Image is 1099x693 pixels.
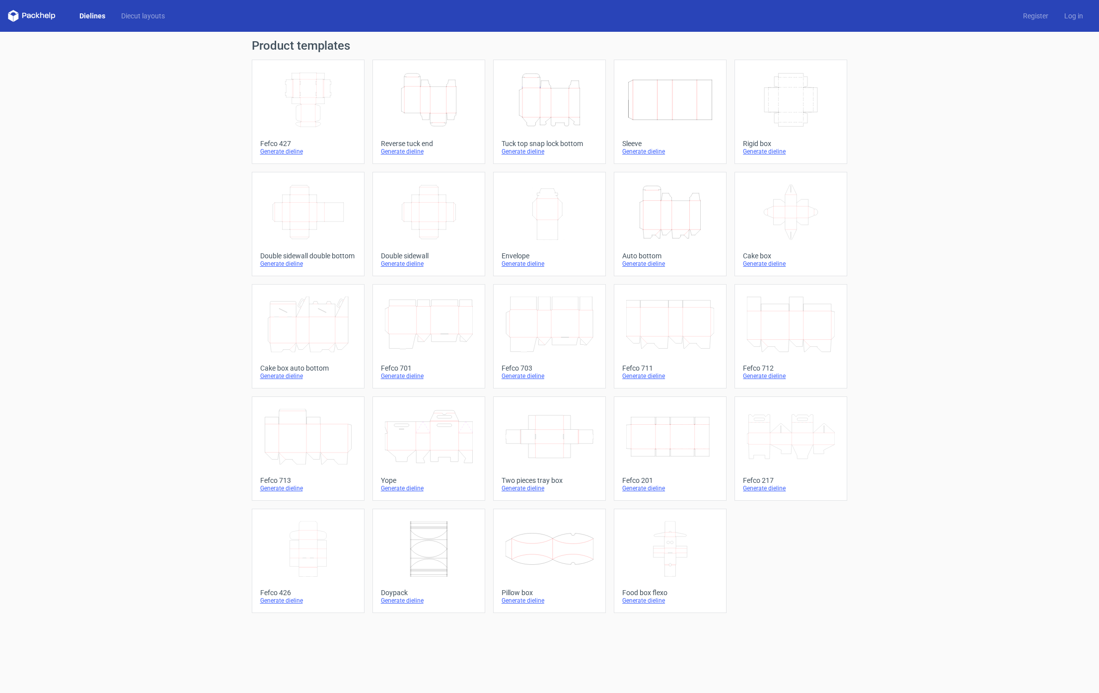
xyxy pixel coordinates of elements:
div: Generate dieline [381,260,477,268]
a: Tuck top snap lock bottomGenerate dieline [493,60,606,164]
div: Food box flexo [622,589,718,597]
a: Fefco 426Generate dieline [252,509,365,613]
a: Double sidewallGenerate dieline [372,172,485,276]
a: Fefco 427Generate dieline [252,60,365,164]
a: Cake box auto bottomGenerate dieline [252,284,365,388]
a: YopeGenerate dieline [372,396,485,501]
div: Generate dieline [622,260,718,268]
div: Generate dieline [381,148,477,155]
div: Fefco 427 [260,140,356,148]
div: Generate dieline [622,148,718,155]
div: Generate dieline [381,597,477,605]
div: Fefco 712 [743,364,839,372]
div: Two pieces tray box [502,476,597,484]
a: Fefco 712Generate dieline [734,284,847,388]
div: Fefco 703 [502,364,597,372]
div: Fefco 701 [381,364,477,372]
div: Generate dieline [502,597,597,605]
a: Fefco 201Generate dieline [614,396,727,501]
a: Dielines [72,11,113,21]
div: Generate dieline [743,148,839,155]
div: Generate dieline [381,484,477,492]
div: Doypack [381,589,477,597]
div: Generate dieline [260,148,356,155]
div: Generate dieline [502,260,597,268]
div: Generate dieline [743,260,839,268]
div: Generate dieline [260,372,356,380]
div: Generate dieline [743,372,839,380]
div: Generate dieline [260,597,356,605]
div: Generate dieline [502,148,597,155]
div: Tuck top snap lock bottom [502,140,597,148]
a: Auto bottomGenerate dieline [614,172,727,276]
div: Yope [381,476,477,484]
div: Generate dieline [381,372,477,380]
div: Double sidewall double bottom [260,252,356,260]
div: Fefco 426 [260,589,356,597]
div: Fefco 713 [260,476,356,484]
div: Generate dieline [502,484,597,492]
a: Log in [1056,11,1091,21]
a: Reverse tuck endGenerate dieline [372,60,485,164]
div: Double sidewall [381,252,477,260]
div: Generate dieline [502,372,597,380]
div: Generate dieline [622,372,718,380]
a: DoypackGenerate dieline [372,509,485,613]
a: Register [1015,11,1056,21]
a: Fefco 713Generate dieline [252,396,365,501]
div: Auto bottom [622,252,718,260]
a: EnvelopeGenerate dieline [493,172,606,276]
div: Envelope [502,252,597,260]
div: Fefco 201 [622,476,718,484]
a: Double sidewall double bottomGenerate dieline [252,172,365,276]
a: Fefco 217Generate dieline [734,396,847,501]
a: Two pieces tray boxGenerate dieline [493,396,606,501]
a: Fefco 703Generate dieline [493,284,606,388]
div: Cake box auto bottom [260,364,356,372]
a: Cake boxGenerate dieline [734,172,847,276]
h1: Product templates [252,40,848,52]
div: Generate dieline [260,484,356,492]
a: Diecut layouts [113,11,173,21]
div: Generate dieline [260,260,356,268]
div: Sleeve [622,140,718,148]
div: Fefco 217 [743,476,839,484]
div: Rigid box [743,140,839,148]
div: Generate dieline [743,484,839,492]
a: Fefco 711Generate dieline [614,284,727,388]
div: Cake box [743,252,839,260]
div: Reverse tuck end [381,140,477,148]
a: Pillow boxGenerate dieline [493,509,606,613]
div: Generate dieline [622,484,718,492]
a: Fefco 701Generate dieline [372,284,485,388]
a: Rigid boxGenerate dieline [734,60,847,164]
div: Pillow box [502,589,597,597]
div: Fefco 711 [622,364,718,372]
div: Generate dieline [622,597,718,605]
a: Food box flexoGenerate dieline [614,509,727,613]
a: SleeveGenerate dieline [614,60,727,164]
